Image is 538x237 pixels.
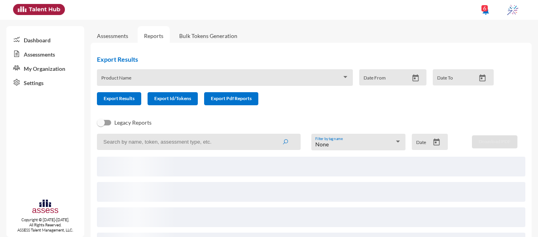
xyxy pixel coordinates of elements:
[479,138,511,144] span: Download PDF
[97,55,500,63] h2: Export Results
[97,32,128,39] a: Assessments
[430,138,443,146] button: Open calendar
[6,32,84,47] a: Dashboard
[481,5,488,11] div: 6
[6,75,84,89] a: Settings
[6,217,84,233] p: Copyright © [DATE]-[DATE]. All Rights Reserved. ASSESS Talent Management, LLC.
[104,95,134,101] span: Export Results
[481,6,491,15] mat-icon: notifications
[315,141,329,148] span: None
[154,95,191,101] span: Export Id/Tokens
[475,74,489,82] button: Open calendar
[6,47,84,61] a: Assessments
[472,135,517,148] button: Download PDF
[409,74,422,82] button: Open calendar
[97,92,141,105] button: Export Results
[211,95,252,101] span: Export Pdf Reports
[32,199,59,216] img: assesscompany-logo.png
[138,26,170,46] a: Reports
[148,92,198,105] button: Export Id/Tokens
[97,134,300,150] input: Search by name, token, assessment type, etc.
[173,26,244,46] a: Bulk Tokens Generation
[6,61,84,75] a: My Organization
[114,118,152,127] span: Legacy Reports
[204,92,258,105] button: Export Pdf Reports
